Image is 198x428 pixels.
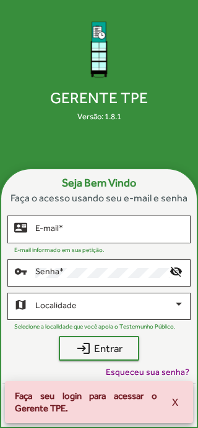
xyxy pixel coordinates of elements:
[62,174,136,191] strong: Seja Bem Vindo
[14,220,29,235] mat-icon: contact_mail
[77,111,121,123] div: Versão: 1.8.1
[14,246,105,253] mat-hint: E-mail informado em sua petição.
[70,337,128,359] span: Entrar
[14,298,29,313] mat-icon: map
[76,341,91,356] mat-icon: login
[170,264,184,279] mat-icon: visibility_off
[65,15,133,83] img: Logo Gerente
[45,85,153,108] span: Gerente TPE
[15,390,157,414] span: Faça seu login para acessar o Gerente TPE.
[162,391,188,413] button: X
[106,366,189,379] span: Esqueceu sua senha?
[59,336,139,361] button: Entrar
[14,264,29,279] mat-icon: vpn_key
[172,391,178,413] span: X
[14,323,176,330] mat-hint: Selecione a localidade que você apoia o Testemunho Público.
[11,191,187,206] span: Faça o acesso usando seu e-mail e senha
